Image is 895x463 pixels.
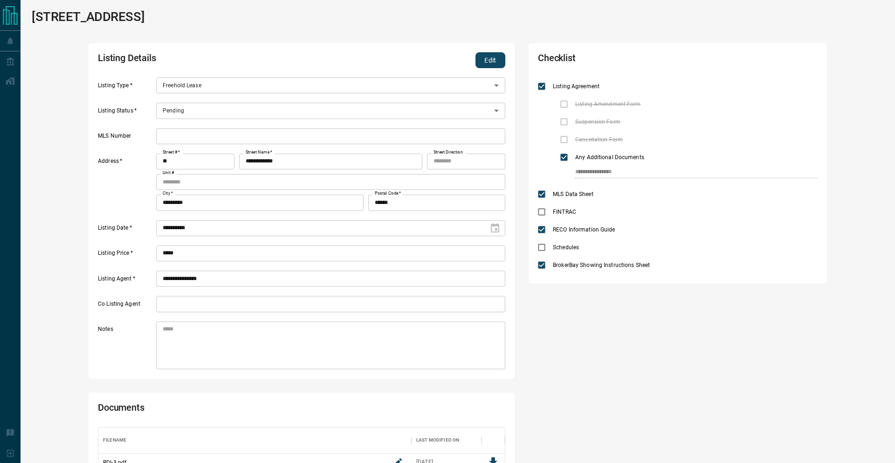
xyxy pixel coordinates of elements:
h2: Listing Details [98,52,342,68]
span: Listing Agreement [551,82,602,91]
div: Filename [103,427,126,453]
label: Postal Code [375,190,401,196]
div: Filename [98,427,412,453]
input: checklist input [575,166,798,178]
div: Freehold Lease [156,77,505,93]
span: MLS Data Sheet [551,190,596,198]
label: Listing Type [98,82,154,94]
label: Unit # [163,170,174,176]
label: Listing Date [98,224,154,236]
span: BrokerBay Showing Instructions Sheet [551,261,652,269]
label: City [163,190,173,196]
div: Last Modified On [416,427,459,453]
span: Suspension Form [573,118,623,126]
label: Listing Agent [98,275,154,287]
h2: Documents [98,402,342,418]
label: MLS Number [98,132,154,144]
label: Listing Price [98,249,154,261]
label: Notes [98,325,154,369]
div: Pending [156,103,505,119]
div: Last Modified On [412,427,482,453]
label: Address [98,157,154,210]
span: Any Additional Documents [573,153,647,161]
label: Street Name [246,149,272,155]
span: Listing Amendment Form [573,100,643,108]
span: RECO Information Guide [551,225,617,234]
span: Schedules [551,243,581,252]
label: Street # [163,149,180,155]
h1: [STREET_ADDRESS] [32,9,145,24]
button: Edit [475,52,505,68]
span: FINTRAC [551,208,578,216]
label: Street Direction [434,149,463,155]
span: Cancellation Form [573,135,625,144]
label: Listing Status [98,107,154,119]
label: Co Listing Agent [98,300,154,312]
h2: Checklist [538,52,706,68]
